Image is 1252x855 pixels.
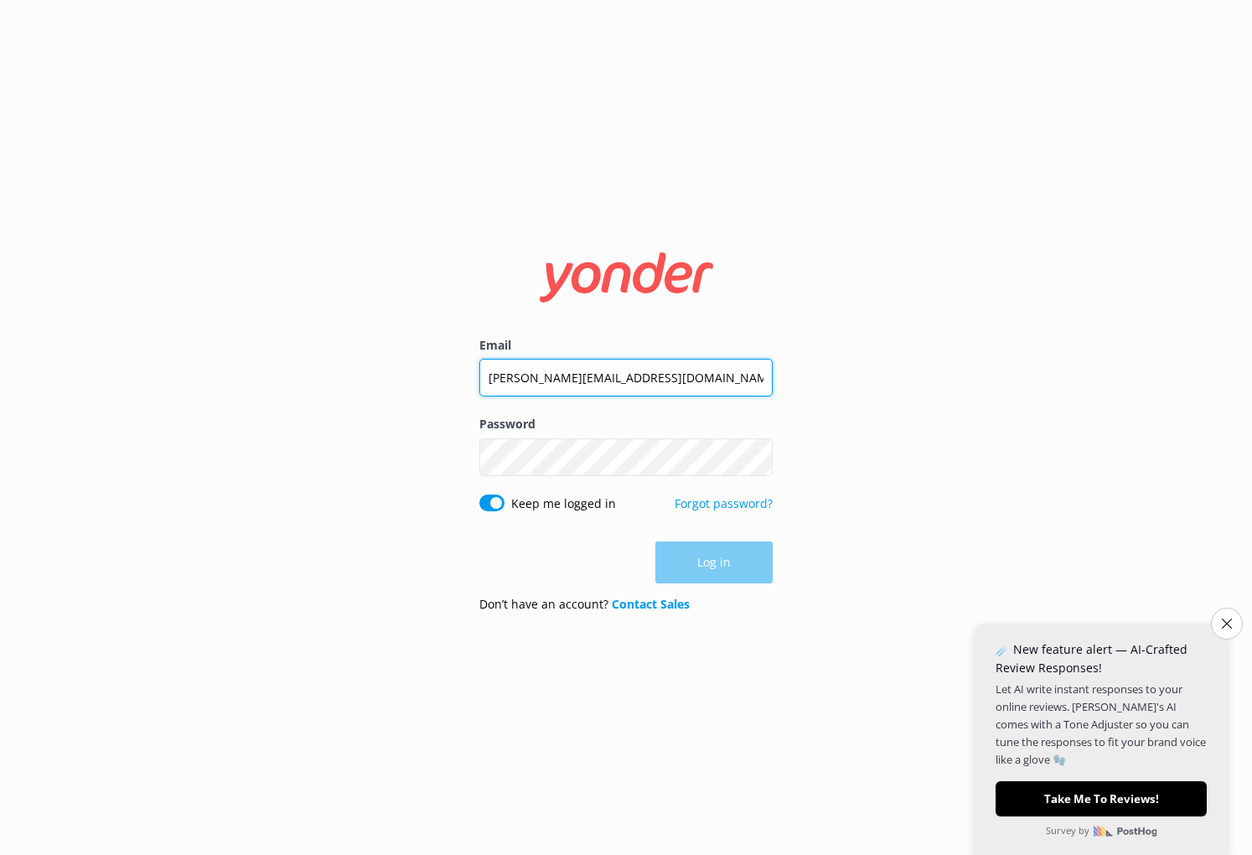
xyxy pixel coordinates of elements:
label: Keep me logged in [511,495,616,513]
label: Password [479,415,773,433]
label: Email [479,336,773,355]
a: Forgot password? [675,495,773,511]
p: Don’t have an account? [479,595,690,614]
input: user@emailaddress.com [479,359,773,396]
a: Contact Sales [612,596,690,612]
button: Show password [739,440,773,474]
